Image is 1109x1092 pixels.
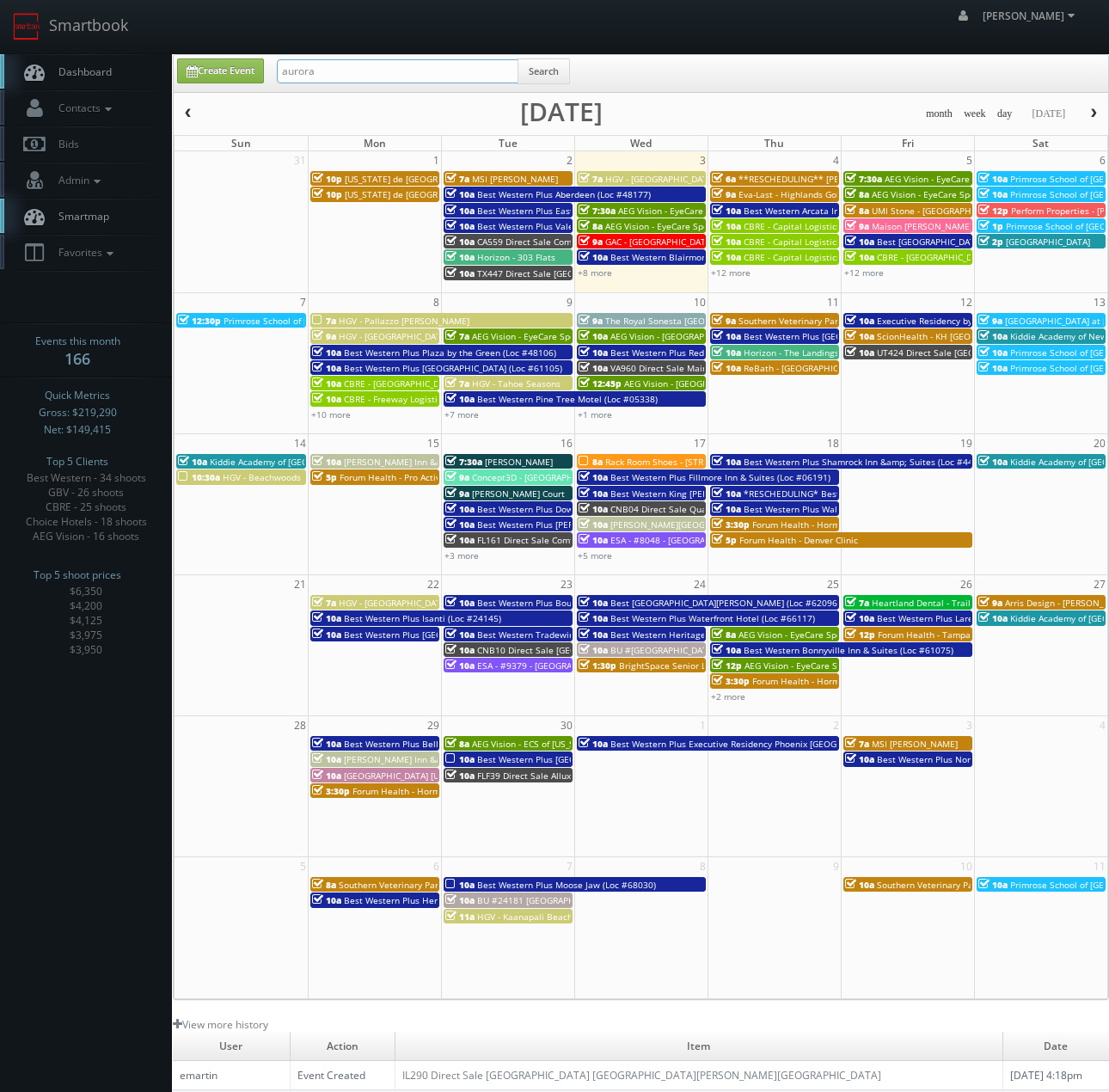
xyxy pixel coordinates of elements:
span: Best Western Plus Plaza by the Green (Loc #48106) [344,347,556,359]
span: Best Western Plus Waltham Boston (Loc #22009) [744,503,947,515]
span: 7a [845,738,869,750]
span: 9a [712,315,736,327]
img: smartbook-logo.png [13,13,40,40]
span: AEG Vision - EyeCare Specialties of [US_STATE] - In Focus Vision Center [605,220,896,232]
span: Best [GEOGRAPHIC_DATA][PERSON_NAME] (Loc #62096) [610,597,840,609]
span: 10a [845,879,874,891]
span: 10a [312,612,341,624]
span: 10a [312,456,341,468]
span: ReBath - [GEOGRAPHIC_DATA] [744,362,866,374]
span: 10a [579,534,608,546]
span: 10a [579,488,608,500]
span: 7a [845,597,869,609]
span: 17 [692,434,708,452]
span: Best Western Plus Aberdeen (Loc #48177) [477,188,651,200]
span: Forum Health - Tampa Clinic [878,629,996,641]
a: IL290 Direct Sale [GEOGRAPHIC_DATA] [GEOGRAPHIC_DATA][PERSON_NAME][GEOGRAPHIC_DATA] [402,1068,881,1083]
span: 2p [978,236,1003,248]
span: 1 [432,151,441,169]
span: ESA - #9379 - [GEOGRAPHIC_DATA] [477,659,619,672]
span: Best Western Plus Shamrock Inn &amp; Suites (Loc #44518) [744,456,991,468]
span: BrightSpace Senior Living - College Walk [619,659,787,672]
button: Search [518,58,570,84]
span: 10a [312,753,341,765]
span: Horizon - 303 Flats [477,251,555,263]
span: Wed [630,136,652,150]
span: 10a [712,456,741,468]
span: 9a [445,488,469,500]
span: FL161 Direct Sale Comfort Suites [GEOGRAPHIC_DATA] Downtown [477,534,746,546]
span: 7a [445,330,469,342]
span: 10a [579,330,608,342]
span: 8a [579,220,603,232]
a: +8 more [578,267,612,279]
span: 10a [845,612,874,624]
span: 10a [445,503,475,515]
span: Best Western Tradewinds (Loc #05429) [477,629,640,641]
span: 6 [1098,151,1107,169]
span: 10a [579,738,608,750]
span: Best Western King [PERSON_NAME] Inn & Suites (Loc #62106) [610,488,866,500]
span: 7:30a [845,173,882,185]
span: 12p [845,629,875,641]
span: Fri [902,136,914,150]
span: HGV - [GEOGRAPHIC_DATA] [339,597,449,609]
a: +12 more [844,267,884,279]
span: Sat [1032,136,1049,150]
span: Best Western Plus [GEOGRAPHIC_DATA] (Loc #61105) [344,362,562,374]
a: Create Event [177,58,264,83]
span: 15 [426,434,441,452]
span: 11 [825,293,841,311]
a: +5 more [578,549,612,561]
span: 12:45p [579,377,622,390]
span: AEG Vision - EyeCare Specialties of [GEOGRAPHIC_DATA][US_STATE] - [GEOGRAPHIC_DATA] [618,205,986,217]
span: 3:30p [712,675,750,687]
span: 10a [579,629,608,641]
h2: [DATE] [520,103,603,120]
span: MSI [PERSON_NAME] [872,738,958,750]
span: 10a [579,471,608,483]
span: 5p [312,471,337,483]
span: 10a [445,753,475,765]
span: 10a [579,362,608,374]
span: 9a [978,597,1002,609]
span: 10p [312,173,342,185]
span: Best [GEOGRAPHIC_DATA] (Loc #62063) [877,236,1039,248]
strong: 166 [64,348,90,369]
span: [PERSON_NAME] [983,9,1080,23]
span: 10a [978,330,1008,342]
span: 10a [445,518,475,531]
span: [PERSON_NAME] Inn &amp; Suites [GEOGRAPHIC_DATA] [344,456,572,468]
a: +7 more [444,408,479,420]
span: Southern Veterinary Partners - [GEOGRAPHIC_DATA] [339,879,552,891]
span: 31 [292,151,308,169]
span: VA960 Direct Sale MainStay Suites [610,362,754,374]
span: 10a [312,393,341,405]
span: Forum Health - Hormones by Design - New Braunfels Clinic [352,785,597,797]
span: 10a [445,188,475,200]
span: 1p [978,220,1003,232]
span: AEG Vision - EyeCare Specialties of [US_STATE] – Primary EyeCare ([GEOGRAPHIC_DATA]) [744,659,1106,672]
span: 10a [845,330,874,342]
span: 10a [579,597,608,609]
span: 10a [712,347,741,359]
span: 7a [445,173,469,185]
span: 26 [959,575,974,593]
span: 10a [312,738,341,750]
span: 3:30p [312,785,350,797]
span: 8a [712,629,736,641]
span: 10a [445,659,475,672]
span: 9a [579,236,603,248]
span: HGV - [GEOGRAPHIC_DATA] and Racquet Club [339,330,524,342]
span: *RESCHEDULING* Best Western Plus Waltham Boston (Loc #22009) [744,488,1024,500]
span: 10a [579,644,608,656]
span: Bids [50,137,79,151]
span: ESA - #8048 - [GEOGRAPHIC_DATA] [610,534,752,546]
span: Eva-Last - Highlands Golf Club [738,188,862,200]
span: 2 [565,151,574,169]
span: Best Western Plus Downtown [GEOGRAPHIC_DATA] (Loc #48199) [477,503,742,515]
span: MSI [PERSON_NAME] [472,173,558,185]
span: CBRE - Capital Logistics Center - Bldg 4 [744,251,905,263]
span: 10a [312,770,341,782]
a: +1 more [578,408,612,420]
